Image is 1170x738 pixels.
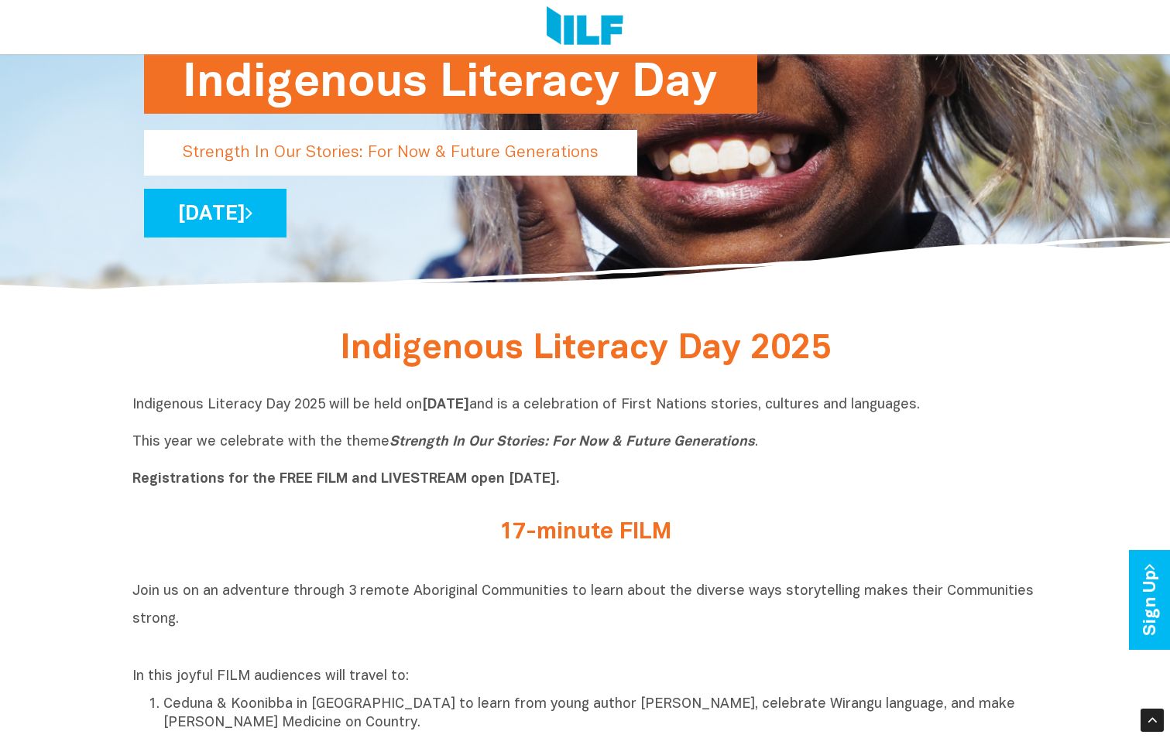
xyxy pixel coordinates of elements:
div: Scroll Back to Top [1141,709,1164,732]
a: [DATE] [144,189,286,237]
p: Ceduna & Koonibba in [GEOGRAPHIC_DATA] to learn from young author [PERSON_NAME], celebrate Wirang... [163,695,1038,733]
span: Join us on an adventure through 3 remote Aboriginal Communities to learn about the diverse ways s... [132,585,1034,626]
h2: 17-minute FILM [295,520,876,545]
span: Indigenous Literacy Day 2025 [340,333,831,365]
b: [DATE] [422,398,469,412]
p: Strength In Our Stories: For Now & Future Generations [144,130,637,176]
i: Strength In Our Stories: For Now & Future Generations [389,436,755,449]
p: In this joyful FILM audiences will travel to: [132,668,1038,686]
img: Logo [547,6,623,48]
h1: Indigenous Literacy Day [183,51,719,114]
p: Indigenous Literacy Day 2025 will be held on and is a celebration of First Nations stories, cultu... [132,396,1038,489]
b: Registrations for the FREE FILM and LIVESTREAM open [DATE]. [132,473,560,486]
